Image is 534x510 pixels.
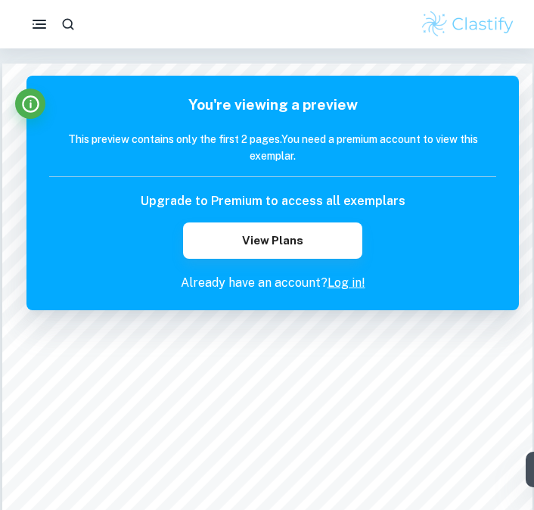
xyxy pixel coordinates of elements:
button: View Plans [183,222,362,259]
p: Already have an account? [49,274,496,292]
h5: You're viewing a preview [49,94,496,116]
h6: This preview contains only the first 2 pages. You need a premium account to view this exemplar. [49,131,496,164]
h6: Upgrade to Premium to access all exemplars [141,192,405,210]
a: Log in! [328,275,365,290]
button: Info [15,89,45,119]
img: Clastify logo [420,9,516,39]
